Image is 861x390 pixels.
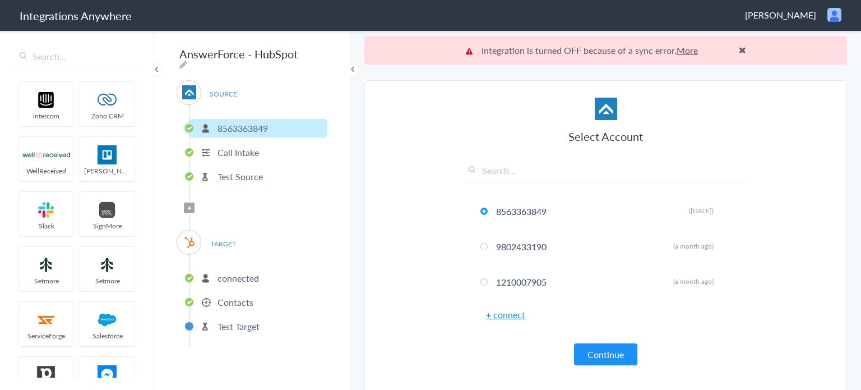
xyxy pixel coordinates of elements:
span: Setmore [19,276,73,286]
p: Call Intake [217,146,259,159]
img: FBM.png [84,365,131,384]
span: Salesforce [80,331,135,341]
img: signmore-logo.png [84,200,131,219]
img: setmoreNew.jpg [84,255,131,274]
span: Setmore [80,276,135,286]
img: af-app-logo.svg [595,98,617,120]
span: SignMore [80,221,135,231]
span: ServiceForge [19,331,73,341]
img: wr-logo.svg [22,145,70,164]
span: (a month ago) [673,241,714,251]
input: Search... [466,164,746,182]
img: salesforce-logo.svg [84,310,131,329]
span: Zoho CRM [80,111,135,121]
p: Test Source [217,170,263,183]
a: More [677,44,698,57]
img: trello.png [84,145,131,164]
input: Search... [11,46,143,67]
img: pipedrive.png [22,365,70,384]
button: Continue [574,343,637,365]
span: (a month ago) [673,277,714,286]
span: [PERSON_NAME] [745,8,816,21]
img: user.png [827,8,841,22]
span: [PERSON_NAME] [80,166,135,176]
img: af-app-logo.svg [182,85,196,99]
img: hubspot-logo.svg [182,235,196,249]
h1: Integrations Anywhere [20,8,132,24]
img: slack-logo.svg [22,200,70,219]
span: Slack [19,221,73,231]
p: Contacts [217,296,253,309]
img: zoho-logo.svg [84,90,131,109]
span: SOURCE [202,86,244,102]
p: Integration is turned OFF because of a sync error. [466,44,746,57]
img: serviceforge-icon.png [22,310,70,329]
h3: Select Account [466,129,746,144]
p: Test Target [217,320,260,333]
span: ([DATE]) [689,206,714,215]
a: + connect [486,308,525,321]
p: 8563363849 [217,122,268,135]
img: intercom-logo.svg [22,90,70,109]
img: setmoreNew.jpg [22,255,70,274]
p: connected [217,272,259,285]
span: intercom [19,111,73,121]
span: WellReceived [19,166,73,176]
span: TARGET [202,236,244,251]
